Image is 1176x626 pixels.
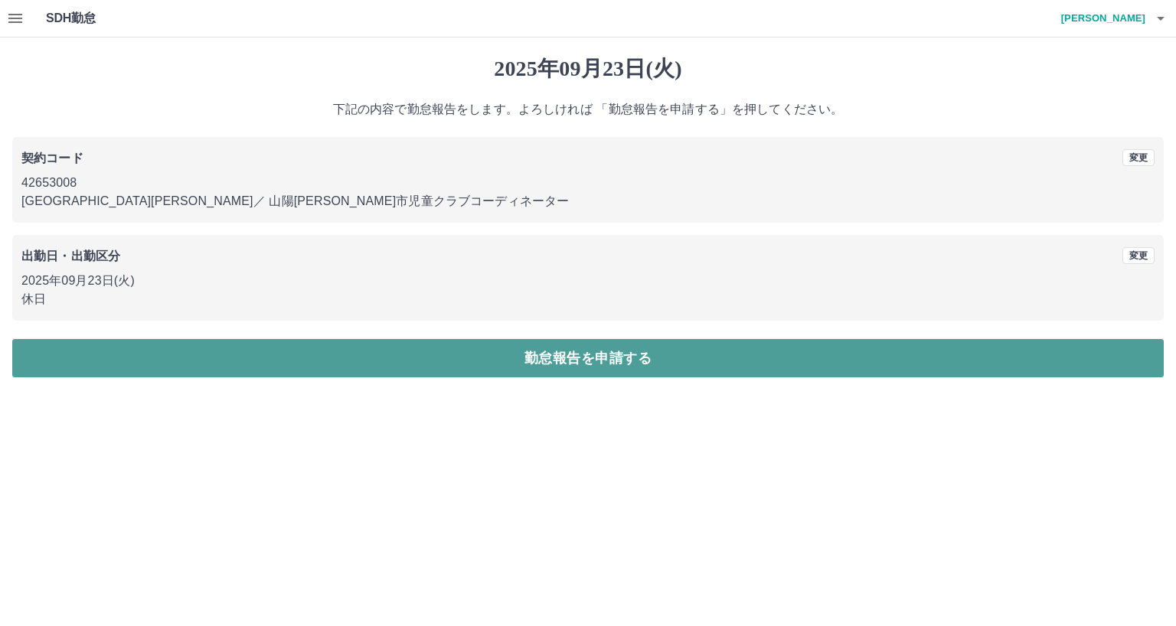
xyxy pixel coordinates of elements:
p: 2025年09月23日(火) [21,272,1155,290]
b: 出勤日・出勤区分 [21,249,120,262]
p: [GEOGRAPHIC_DATA][PERSON_NAME] ／ 山陽[PERSON_NAME]市児童クラブコーディネーター [21,192,1155,210]
button: 変更 [1122,247,1155,264]
p: 休日 [21,290,1155,308]
p: 下記の内容で勤怠報告をします。よろしければ 「勤怠報告を申請する」を押してください。 [12,100,1164,119]
button: 勤怠報告を申請する [12,339,1164,377]
p: 42653008 [21,174,1155,192]
b: 契約コード [21,152,83,165]
button: 変更 [1122,149,1155,166]
h1: 2025年09月23日(火) [12,56,1164,82]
